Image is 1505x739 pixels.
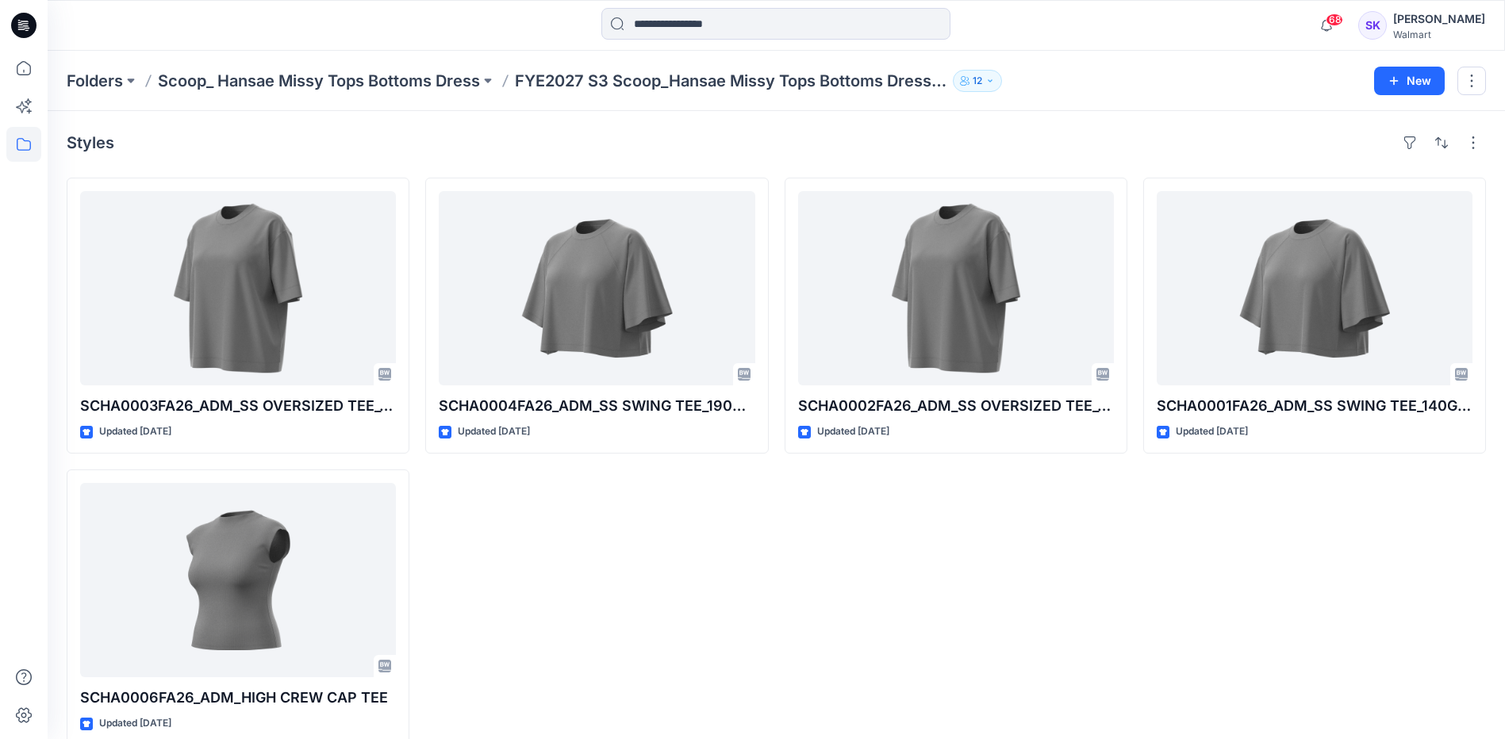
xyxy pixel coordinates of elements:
[1157,191,1472,385] a: SCHA0001FA26_ADM_SS SWING TEE_140GSM
[1393,29,1485,40] div: Walmart
[99,423,171,440] p: Updated [DATE]
[439,395,754,417] p: SCHA0004FA26_ADM_SS SWING TEE_190GSM
[953,70,1002,92] button: 12
[1393,10,1485,29] div: [PERSON_NAME]
[1374,67,1445,95] button: New
[1176,423,1248,440] p: Updated [DATE]
[67,133,114,152] h4: Styles
[439,191,754,385] a: SCHA0004FA26_ADM_SS SWING TEE_190GSM
[158,70,480,92] a: Scoop_ Hansae Missy Tops Bottoms Dress
[1157,395,1472,417] p: SCHA0001FA26_ADM_SS SWING TEE_140GSM
[80,687,396,709] p: SCHA0006FA26_ADM_HIGH CREW CAP TEE
[798,191,1114,385] a: SCHA0002FA26_ADM_SS OVERSIZED TEE_190GSM
[80,395,396,417] p: SCHA0003FA26_ADM_SS OVERSIZED TEE_140GSM
[458,423,530,440] p: Updated [DATE]
[515,70,946,92] p: FYE2027 S3 Scoop_Hansae Missy Tops Bottoms Dress Board
[80,191,396,385] a: SCHA0003FA26_ADM_SS OVERSIZED TEE_140GSM
[1358,11,1387,40] div: SK
[67,70,123,92] a: Folders
[99,715,171,732] p: Updated [DATE]
[798,395,1114,417] p: SCHA0002FA26_ADM_SS OVERSIZED TEE_190GSM
[1326,13,1343,26] span: 68
[973,72,982,90] p: 12
[80,483,396,677] a: SCHA0006FA26_ADM_HIGH CREW CAP TEE
[817,423,889,440] p: Updated [DATE]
